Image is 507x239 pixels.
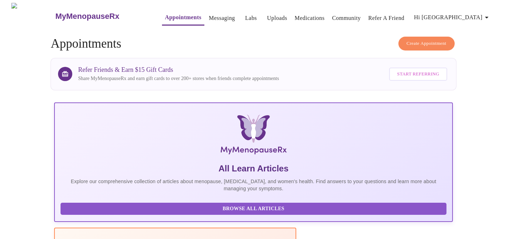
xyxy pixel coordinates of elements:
[120,115,386,157] img: MyMenopauseRx Logo
[55,12,119,21] h3: MyMenopauseRx
[292,11,328,25] button: Medications
[365,11,407,25] button: Refer a Friend
[407,39,446,48] span: Create Appointment
[397,70,439,78] span: Start Referring
[54,4,148,29] a: MyMenopauseRx
[267,13,287,23] a: Uploads
[61,178,446,192] p: Explore our comprehensive collection of articles about menopause, [MEDICAL_DATA], and women's hea...
[414,12,491,22] span: Hi [GEOGRAPHIC_DATA]
[78,66,279,74] h3: Refer Friends & Earn $15 Gift Cards
[165,12,201,22] a: Appointments
[387,64,449,84] a: Start Referring
[332,13,361,23] a: Community
[51,37,456,51] h4: Appointments
[61,205,448,211] a: Browse All Articles
[162,10,204,26] button: Appointments
[11,3,54,30] img: MyMenopauseRx Logo
[411,10,494,25] button: Hi [GEOGRAPHIC_DATA]
[61,203,446,215] button: Browse All Articles
[295,13,325,23] a: Medications
[245,13,257,23] a: Labs
[264,11,290,25] button: Uploads
[240,11,262,25] button: Labs
[389,68,447,81] button: Start Referring
[78,75,279,82] p: Share MyMenopauseRx and earn gift cards to over 200+ stores when friends complete appointments
[61,163,446,174] h5: All Learn Articles
[68,205,439,213] span: Browse All Articles
[398,37,455,51] button: Create Appointment
[206,11,238,25] button: Messaging
[209,13,235,23] a: Messaging
[368,13,404,23] a: Refer a Friend
[329,11,364,25] button: Community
